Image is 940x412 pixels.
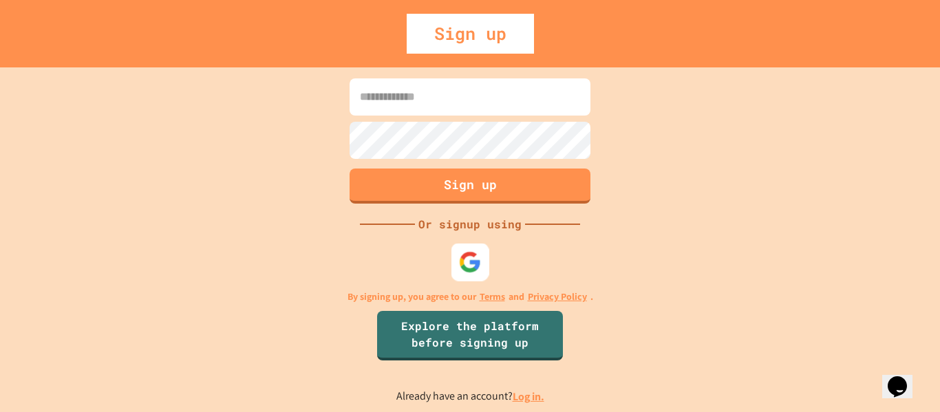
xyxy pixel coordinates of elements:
[513,389,544,404] a: Log in.
[528,290,587,304] a: Privacy Policy
[348,290,593,304] p: By signing up, you agree to our and .
[459,250,482,273] img: google-icon.svg
[377,311,563,360] a: Explore the platform before signing up
[882,357,926,398] iframe: chat widget
[407,14,534,54] div: Sign up
[415,216,525,232] div: Or signup using
[480,290,505,304] a: Terms
[396,388,544,405] p: Already have an account?
[350,169,590,204] button: Sign up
